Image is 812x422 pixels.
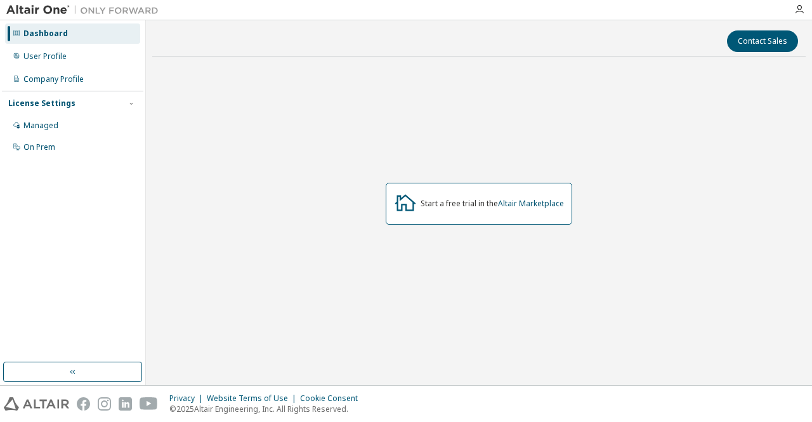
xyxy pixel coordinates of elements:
[23,74,84,84] div: Company Profile
[140,397,158,411] img: youtube.svg
[23,51,67,62] div: User Profile
[300,393,365,404] div: Cookie Consent
[23,121,58,131] div: Managed
[421,199,564,209] div: Start a free trial in the
[8,98,75,109] div: License Settings
[169,404,365,414] p: © 2025 Altair Engineering, Inc. All Rights Reserved.
[98,397,111,411] img: instagram.svg
[77,397,90,411] img: facebook.svg
[4,397,69,411] img: altair_logo.svg
[207,393,300,404] div: Website Terms of Use
[23,142,55,152] div: On Prem
[6,4,165,16] img: Altair One
[727,30,798,52] button: Contact Sales
[119,397,132,411] img: linkedin.svg
[169,393,207,404] div: Privacy
[498,198,564,209] a: Altair Marketplace
[23,29,68,39] div: Dashboard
